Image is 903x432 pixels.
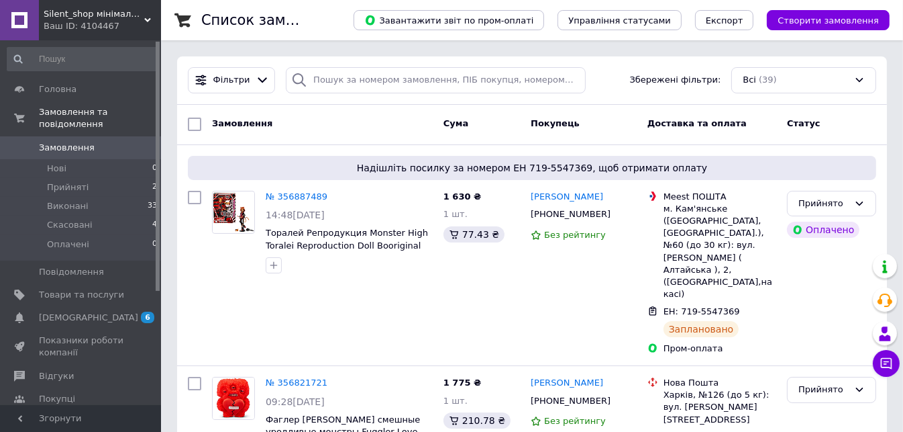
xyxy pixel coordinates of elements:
img: Фото товару [213,192,254,232]
span: Замовлення та повідомлення [39,106,161,130]
span: Без рейтингу [544,416,606,426]
span: Замовлення [39,142,95,154]
div: Ваш ID: 4104467 [44,20,161,32]
span: Скасовані [47,219,93,231]
button: Управління статусами [557,10,682,30]
span: Створити замовлення [778,15,879,26]
img: Фото товару [213,378,254,419]
span: Експорт [706,15,743,26]
span: Оплачені [47,239,89,251]
span: 14:48[DATE] [266,210,325,220]
input: Пошук [7,47,158,71]
div: Харків, №126 (до 5 кг): вул. [PERSON_NAME][STREET_ADDRESS] [663,389,776,426]
a: Створити замовлення [753,15,890,25]
span: 2 [152,181,157,193]
span: 4 [152,219,157,231]
button: Чат з покупцем [873,350,900,377]
span: Замовлення [212,118,272,128]
div: Прийнято [798,197,849,211]
span: Головна [39,83,76,95]
span: Статус [787,118,820,128]
span: Прийняті [47,181,89,193]
span: Показники роботи компанії [39,335,124,359]
button: Завантажити звіт по пром-оплаті [354,10,544,30]
span: Покупець [531,118,580,128]
div: м. Кам'янське ([GEOGRAPHIC_DATA], [GEOGRAPHIC_DATA].), №60 (до 30 кг): вул. [PERSON_NAME] ( Алтай... [663,203,776,301]
a: Фото товару [212,377,255,420]
span: ЕН: 719-5547369 [663,306,740,316]
span: Надішліть посилку за номером ЕН 719-5547369, щоб отримати оплату [193,161,871,175]
div: Заплановано [663,321,739,337]
input: Пошук за номером замовлення, ПІБ покупця, номером телефону, Email, номером накладної [286,67,586,93]
span: 0 [152,163,157,175]
span: Нові [47,163,66,175]
div: Meest ПОШТА [663,191,776,203]
span: Відгуки [39,370,74,382]
a: [PERSON_NAME] [531,191,603,204]
a: [PERSON_NAME] [531,377,603,390]
div: [PHONE_NUMBER] [528,392,613,410]
span: 1 775 ₴ [443,378,481,388]
span: 0 [152,239,157,251]
span: Без рейтингу [544,230,606,240]
div: Прийнято [798,383,849,397]
div: 210.78 ₴ [443,413,511,429]
div: [PHONE_NUMBER] [528,206,613,223]
div: Оплачено [787,222,859,238]
span: Повідомлення [39,266,104,278]
a: Фото товару [212,191,255,234]
span: 6 [141,312,154,323]
span: Завантажити звіт по пром-оплаті [364,14,533,26]
span: Фільтри [213,74,250,87]
span: Товари та послуги [39,289,124,301]
div: Пром-оплата [663,343,776,355]
span: 1 шт. [443,209,468,219]
span: (39) [759,75,777,85]
span: Виконані [47,200,89,212]
a: № 356821721 [266,378,327,388]
a: № 356887489 [266,191,327,202]
span: 1 шт. [443,396,468,406]
button: Експорт [695,10,754,30]
span: 09:28[DATE] [266,396,325,407]
span: 1 630 ₴ [443,191,481,202]
button: Створити замовлення [767,10,890,30]
span: [DEMOGRAPHIC_DATA] [39,312,138,324]
span: Доставка та оплата [647,118,747,128]
span: Збережені фільтри: [630,74,721,87]
span: Управління статусами [568,15,671,26]
span: Покупці [39,393,75,405]
span: Всі [743,74,756,87]
span: Cума [443,118,468,128]
a: Торалей Репродукция Monster High Toralei Reproduction Doll Booriginal [266,228,428,251]
div: Нова Пошта [663,377,776,389]
div: 77.43 ₴ [443,226,504,243]
span: 33 [148,200,157,212]
h1: Список замовлень [201,12,337,28]
span: Silent_shop мінімально гучний магазин іграшок (ми Вам ніколи не подзвонимо) [44,8,144,20]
